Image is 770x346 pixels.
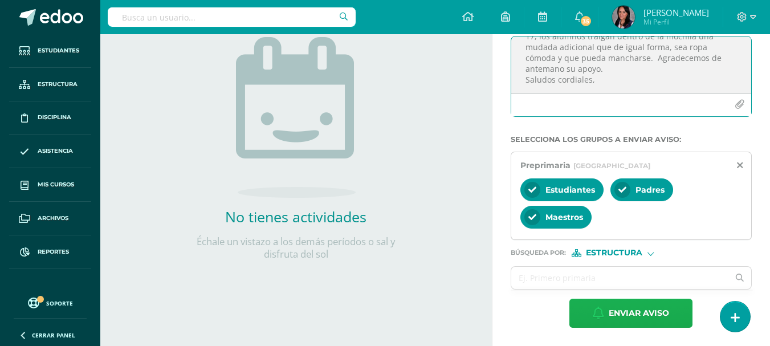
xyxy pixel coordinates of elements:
[612,6,635,29] img: 7c7f218108a2ce5e1ccc30c0446a1647.png
[586,250,642,256] span: Estructura
[511,267,729,289] input: Ej. Primero primaria
[545,212,583,222] span: Maestros
[9,34,91,68] a: Estudiantes
[38,113,71,122] span: Disciplina
[643,17,709,27] span: Mi Perfil
[9,202,91,235] a: Archivos
[38,46,79,55] span: Estudiantes
[236,37,356,198] img: no_activities.png
[643,7,709,18] span: [PERSON_NAME]
[9,68,91,101] a: Estructura
[520,160,571,170] span: Preprimaria
[572,249,657,257] div: [object Object]
[545,185,595,195] span: Estudiantes
[46,299,73,307] span: Soporte
[609,299,669,327] span: Enviar aviso
[32,331,75,339] span: Cerrar panel
[569,299,692,328] button: Enviar aviso
[9,135,91,168] a: Asistencia
[108,7,356,27] input: Busca un usuario...
[38,214,68,223] span: Archivos
[182,235,410,260] p: Échale un vistazo a los demás períodos o sal y disfruta del sol
[580,15,592,27] span: 35
[635,185,665,195] span: Padres
[38,146,73,156] span: Asistencia
[573,161,650,170] span: [GEOGRAPHIC_DATA]
[38,180,74,189] span: Mis cursos
[9,235,91,269] a: Reportes
[14,295,87,310] a: Soporte
[38,247,69,257] span: Reportes
[511,36,751,93] textarea: Estimados Padres de Familia: Por este medio me es grato saludarles y a la vez solicitarles que, p...
[9,168,91,202] a: Mis cursos
[511,250,566,256] span: Búsqueda por :
[9,101,91,135] a: Disciplina
[511,135,752,144] label: Selecciona los grupos a enviar aviso :
[182,207,410,226] h2: No tienes actividades
[38,80,78,89] span: Estructura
